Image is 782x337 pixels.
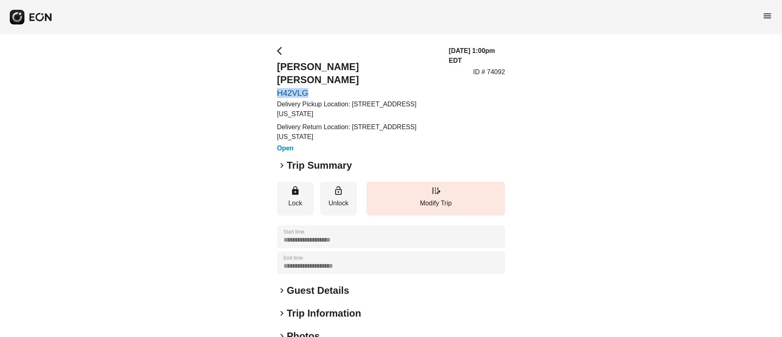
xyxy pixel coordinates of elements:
button: Modify Trip [367,182,505,216]
span: lock [290,186,300,196]
button: Lock [277,182,314,216]
p: Delivery Pickup Location: [STREET_ADDRESS][US_STATE] [277,99,439,119]
span: menu [762,11,772,21]
p: ID # 74092 [473,67,505,77]
h2: Trip Summary [287,159,352,172]
a: H42VLG [277,88,439,98]
span: arrow_back_ios [277,46,287,56]
span: keyboard_arrow_right [277,308,287,318]
span: lock_open [334,186,343,196]
p: Unlock [324,198,353,208]
p: Delivery Return Location: [STREET_ADDRESS][US_STATE] [277,122,439,142]
p: Lock [281,198,310,208]
h3: [DATE] 1:00pm EDT [449,46,505,66]
h2: Trip Information [287,307,361,320]
button: Unlock [320,182,357,216]
span: keyboard_arrow_right [277,286,287,295]
h2: [PERSON_NAME] [PERSON_NAME] [277,60,439,86]
h2: Guest Details [287,284,349,297]
span: edit_road [431,186,441,196]
p: Modify Trip [371,198,501,208]
h3: Open [277,143,439,153]
span: keyboard_arrow_right [277,161,287,170]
